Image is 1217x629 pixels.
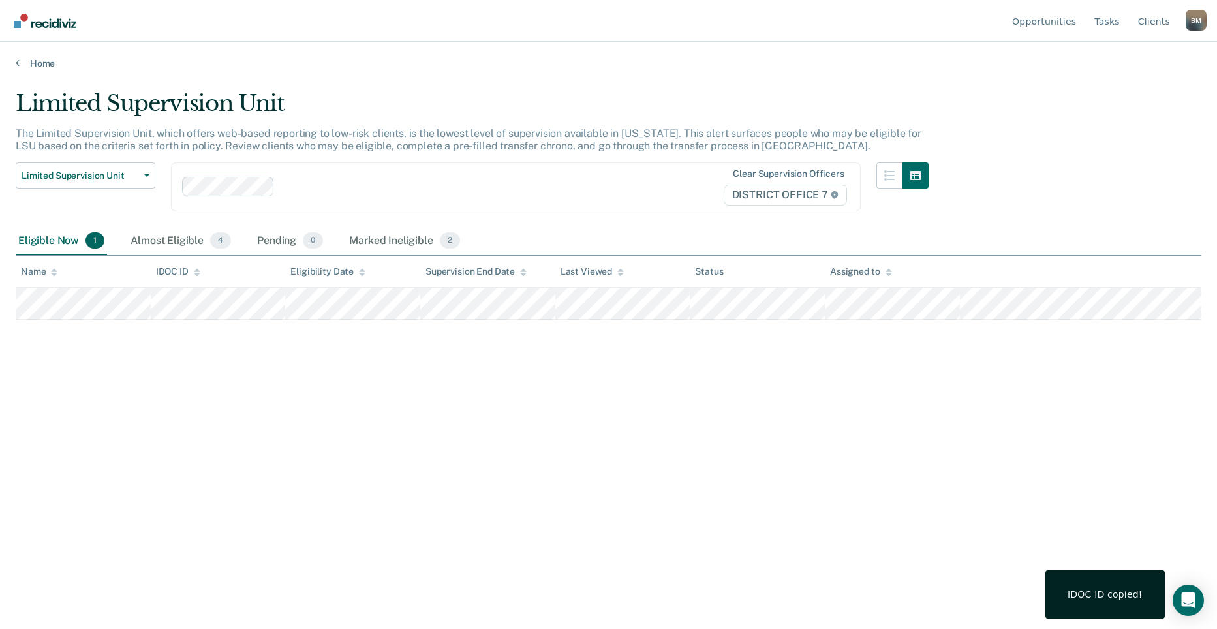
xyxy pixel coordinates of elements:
[1186,10,1207,31] button: Profile dropdown button
[1186,10,1207,31] div: B M
[440,232,460,249] span: 2
[156,266,200,277] div: IDOC ID
[16,57,1201,69] a: Home
[724,185,847,206] span: DISTRICT OFFICE 7
[425,266,527,277] div: Supervision End Date
[290,266,365,277] div: Eligibility Date
[695,266,723,277] div: Status
[16,90,929,127] div: Limited Supervision Unit
[733,168,844,179] div: Clear supervision officers
[254,227,326,256] div: Pending0
[210,232,231,249] span: 4
[561,266,624,277] div: Last Viewed
[16,162,155,189] button: Limited Supervision Unit
[16,127,921,152] p: The Limited Supervision Unit, which offers web-based reporting to low-risk clients, is the lowest...
[1173,585,1204,616] div: Open Intercom Messenger
[14,14,76,28] img: Recidiviz
[21,266,57,277] div: Name
[128,227,234,256] div: Almost Eligible4
[303,232,323,249] span: 0
[830,266,891,277] div: Assigned to
[1068,589,1143,600] div: IDOC ID copied!
[16,227,107,256] div: Eligible Now1
[85,232,104,249] span: 1
[22,170,139,181] span: Limited Supervision Unit
[347,227,463,256] div: Marked Ineligible2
